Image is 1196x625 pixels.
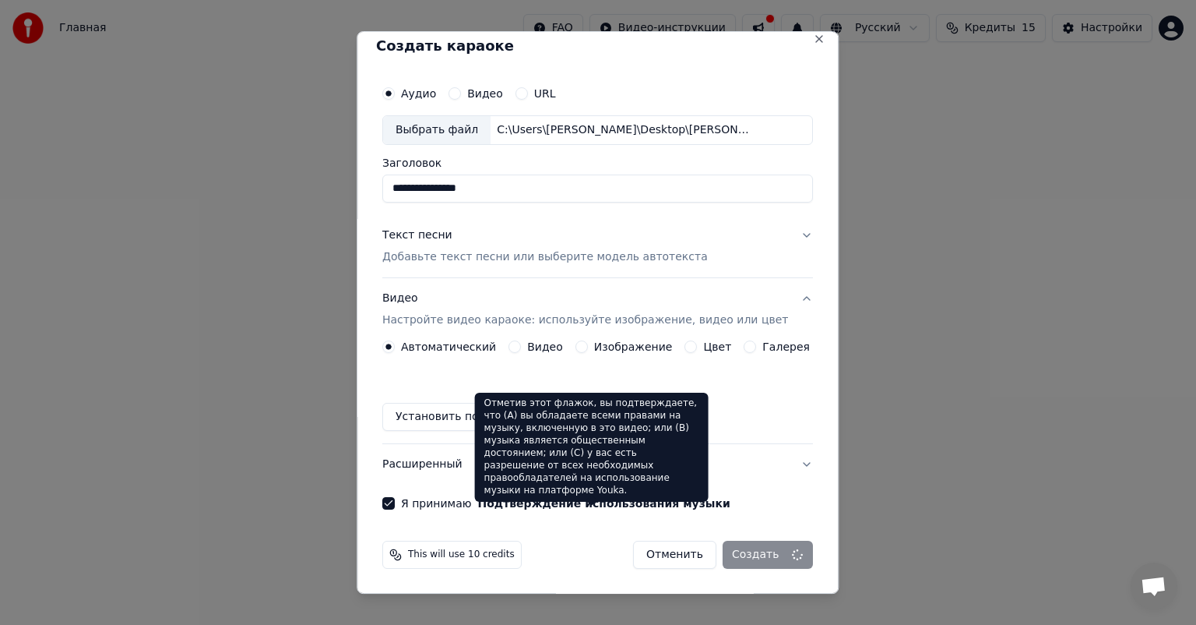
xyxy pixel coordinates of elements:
label: Заголовок [382,157,813,168]
div: ВидеоНастройте видео караоке: используйте изображение, видео или цвет [382,341,813,443]
label: Цвет [704,341,732,352]
span: This will use 10 credits [408,549,515,561]
label: Галерея [763,341,811,352]
div: Отметив этот флажок, вы подтверждаете, что (A) вы обладаете всеми правами на музыку, включенную в... [475,393,709,502]
p: Добавьте текст песни или выберите модель автотекста [382,249,708,265]
label: Аудио [401,88,436,99]
button: Текст песниДобавьте текст песни или выберите модель автотекста [382,215,813,277]
button: ВидеоНастройте видео караоке: используйте изображение, видео или цвет [382,278,813,341]
button: Я принимаю [478,498,730,509]
h2: Создать караоке [376,39,819,53]
div: C:\Users\[PERSON_NAME]\Desktop\[PERSON_NAME] - С днём рождения (минус).mp3 [491,122,755,138]
label: Автоматический [401,341,496,352]
label: Видео [527,341,563,352]
div: Видео [382,291,788,328]
div: Текст песни [382,228,452,243]
label: Видео [467,88,503,99]
p: Настройте видео караоке: используйте изображение, видео или цвет [382,312,788,328]
label: Я принимаю [401,498,730,509]
div: Выбрать файл [383,116,491,144]
button: Установить по умолчанию [382,403,560,431]
button: Отменить [633,541,716,569]
button: Расширенный [382,444,813,485]
label: Изображение [594,341,673,352]
label: URL [534,88,556,99]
